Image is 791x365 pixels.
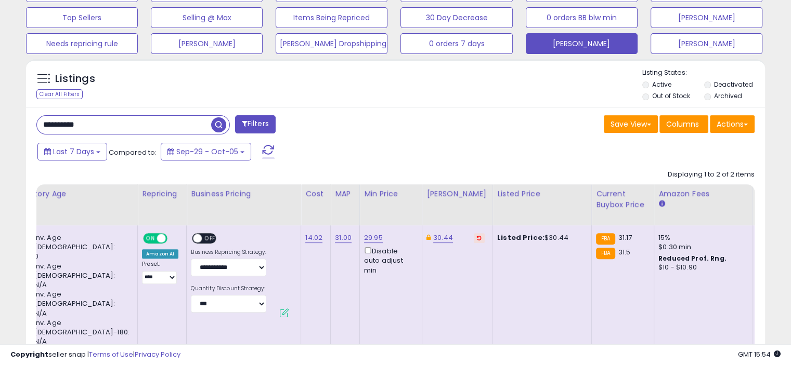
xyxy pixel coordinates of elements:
button: Filters [235,115,276,133]
span: 2025-10-13 15:54 GMT [738,349,781,359]
div: Repricing [142,188,182,199]
a: 31.00 [335,233,352,243]
label: Active [652,80,671,89]
small: FBA [596,248,615,259]
span: Inv. Age [DEMOGRAPHIC_DATA]: [34,262,129,280]
span: OFF [202,234,219,243]
div: Business Pricing [191,188,296,199]
div: Current Buybox Price [596,188,650,210]
label: Deactivated [714,80,753,89]
button: Selling @ Max [151,7,263,28]
button: Top Sellers [26,7,138,28]
div: Inventory Age [14,188,133,199]
span: Inv. Age [DEMOGRAPHIC_DATA]: [34,233,129,252]
small: FBA [596,233,615,245]
div: $30.44 [497,233,583,242]
div: Disable auto adjust min [364,245,414,275]
div: 15% [658,233,745,242]
button: Columns [659,115,708,133]
div: Displaying 1 to 2 of 2 items [668,170,755,180]
button: 0 orders 7 days [400,33,512,54]
button: [PERSON_NAME] [651,33,762,54]
button: Items Being Repriced [276,7,387,28]
span: 31.17 [618,233,632,242]
div: Min Price [364,188,418,199]
div: $10 - $10.90 [658,263,745,272]
span: Last 7 Days [53,146,94,157]
div: Cost [305,188,326,199]
div: [PERSON_NAME] [426,188,488,199]
span: Compared to: [109,147,157,157]
button: Save View [604,115,658,133]
div: Listed Price [497,188,587,199]
small: Amazon Fees. [658,199,665,209]
b: Reduced Prof. Rng. [658,254,727,263]
button: 30 Day Decrease [400,7,512,28]
label: Business Repricing Strategy: [191,249,266,256]
span: Inv. Age [DEMOGRAPHIC_DATA]-180: [34,318,129,337]
button: [PERSON_NAME] Dropshipping [276,33,387,54]
button: [PERSON_NAME] [526,33,638,54]
span: Columns [666,119,699,129]
label: Archived [714,91,742,100]
a: Privacy Policy [135,349,180,359]
span: 0 [34,252,38,261]
span: ON [144,234,157,243]
div: $0.30 min [658,242,745,252]
button: Last 7 Days [37,143,107,160]
span: OFF [166,234,183,243]
button: 0 orders BB blw min [526,7,638,28]
a: 29.95 [364,233,383,243]
button: Actions [710,115,755,133]
a: 30.44 [433,233,453,243]
button: Sep-29 - Oct-05 [161,143,251,160]
b: Listed Price: [497,233,544,242]
h5: Listings [55,72,95,86]
span: N/A [34,309,47,318]
div: Amazon Fees [658,188,748,199]
button: [PERSON_NAME] [151,33,263,54]
div: Amazon AI [142,249,178,259]
a: Terms of Use [89,349,133,359]
label: Quantity Discount Strategy: [191,285,266,292]
p: Listing States: [642,68,765,78]
strong: Copyright [10,349,48,359]
div: Preset: [142,261,178,284]
div: seller snap | | [10,350,180,360]
button: [PERSON_NAME] [651,7,762,28]
button: Needs repricing rule [26,33,138,54]
div: MAP [335,188,355,199]
span: Inv. Age [DEMOGRAPHIC_DATA]: [34,290,129,308]
label: Out of Stock [652,91,690,100]
span: 31.5 [618,247,630,257]
span: Sep-29 - Oct-05 [176,146,238,157]
a: 14.02 [305,233,322,243]
span: N/A [34,280,47,290]
div: Clear All Filters [36,89,83,99]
